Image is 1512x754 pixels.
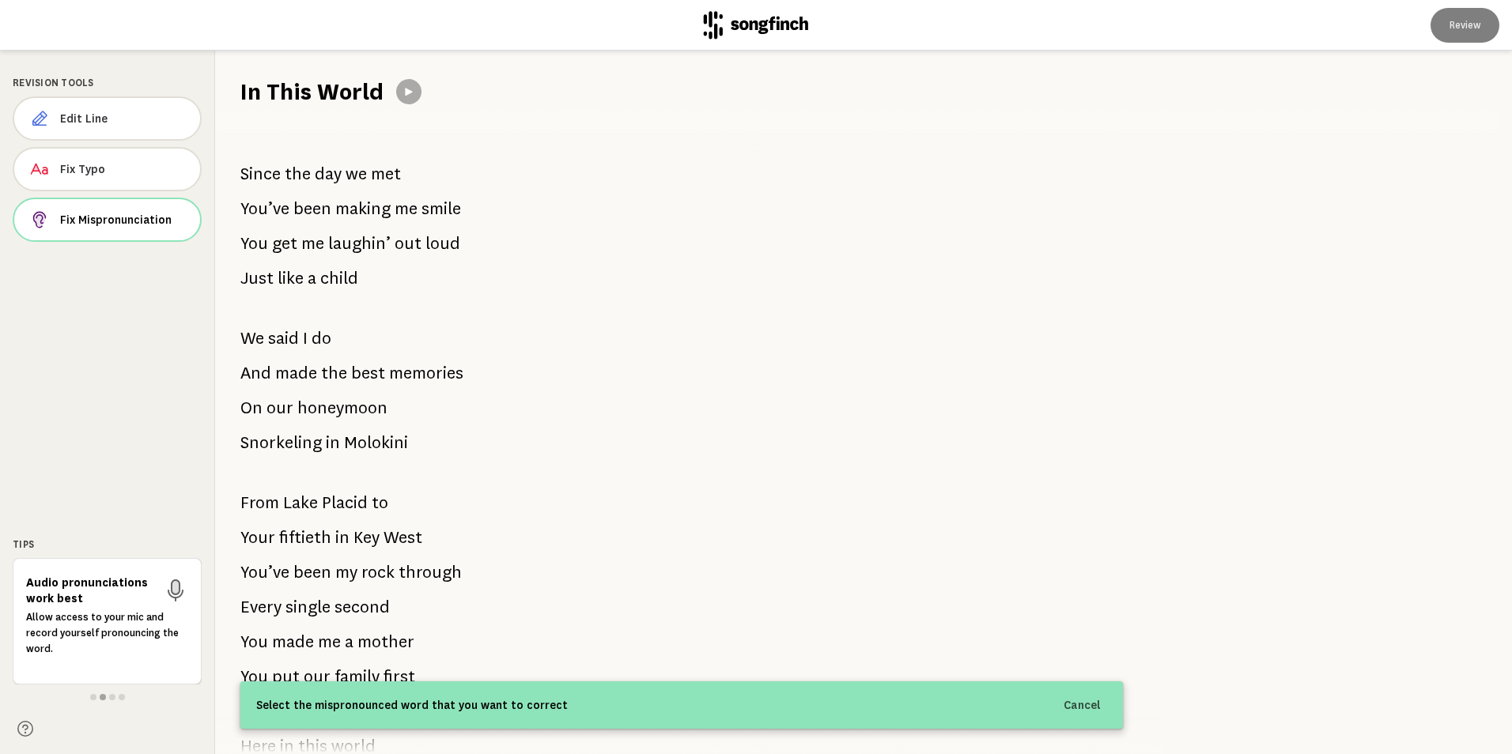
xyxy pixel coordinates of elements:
div: Revision Tools [13,76,202,90]
span: West [384,522,422,553]
span: said [268,322,299,354]
span: to [372,487,388,518]
button: Fix Typo [13,147,202,191]
span: mother [357,626,414,658]
span: in [326,427,340,458]
span: the [321,357,347,389]
span: my [335,556,357,588]
span: I [303,322,308,354]
span: You’ve [240,193,289,224]
span: Since [240,158,281,190]
button: Cancel [1054,691,1110,719]
span: made [275,357,317,389]
span: Lake [283,487,318,518]
span: Key [353,522,380,553]
span: get [272,228,297,259]
button: Fix Mispronunciation [13,198,202,242]
span: We [240,322,264,354]
span: loud [425,228,460,259]
span: making [335,193,391,224]
span: Fix Mispronunciation [60,212,187,228]
span: Snorkeling [240,427,322,458]
span: our [266,392,293,424]
span: a [345,626,353,658]
span: Just [240,262,274,294]
span: Placid [322,487,368,518]
span: me [395,193,418,224]
span: been [293,193,331,224]
span: From [240,487,279,518]
span: out [395,228,421,259]
span: And [240,357,271,389]
span: Fix Typo [60,161,187,177]
span: On [240,392,263,424]
span: best [351,357,385,389]
span: like [278,262,304,294]
span: Your [240,522,275,553]
span: smile [421,193,461,224]
span: memories [389,357,463,389]
span: a [308,262,316,294]
span: we [346,158,367,190]
span: our [304,661,331,692]
span: rock [361,556,395,588]
span: family [335,661,380,692]
span: in [335,522,350,553]
span: the [285,158,311,190]
span: You’ve [240,556,289,588]
h6: Audio pronunciations work best [26,575,157,606]
span: You [240,626,268,658]
span: laughin’ [328,228,391,259]
span: You [240,661,268,692]
span: day [315,158,342,190]
span: child [320,262,358,294]
span: me [318,626,341,658]
p: Allow access to your mic and record yourself pronouncing the word. [26,609,188,657]
span: met [371,158,401,190]
span: Select the mispronounced word that you want to correct [256,696,568,714]
button: Review [1431,8,1499,43]
span: fiftieth [279,522,331,553]
span: me [301,228,324,259]
span: second [335,591,390,623]
span: honeymoon [297,392,387,424]
span: Molokini [344,427,408,458]
span: put [272,661,300,692]
span: single [285,591,331,623]
button: Edit Line [13,96,202,141]
span: Edit Line [60,111,187,126]
span: made [272,626,314,658]
span: Every [240,591,282,623]
h1: In This World [240,76,384,107]
span: first [384,661,415,692]
span: through [399,556,462,588]
span: do [312,322,331,354]
span: You [240,228,268,259]
div: Tips [13,537,202,552]
span: been [293,556,331,588]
